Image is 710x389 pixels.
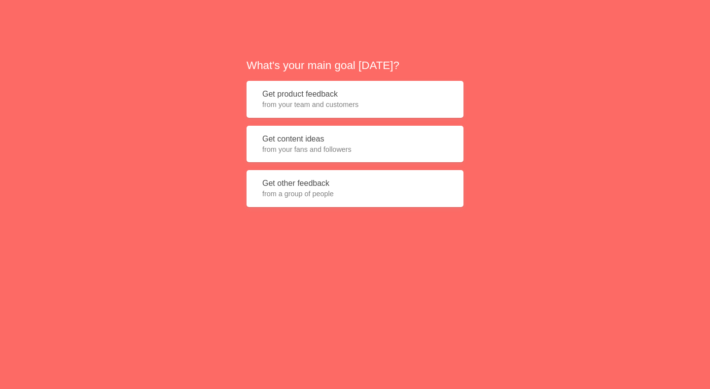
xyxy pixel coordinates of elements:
[247,126,463,163] button: Get content ideasfrom your fans and followers
[247,170,463,207] button: Get other feedbackfrom a group of people
[262,144,448,154] span: from your fans and followers
[247,58,463,73] h2: What's your main goal [DATE]?
[247,81,463,118] button: Get product feedbackfrom your team and customers
[262,100,448,109] span: from your team and customers
[262,189,448,199] span: from a group of people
